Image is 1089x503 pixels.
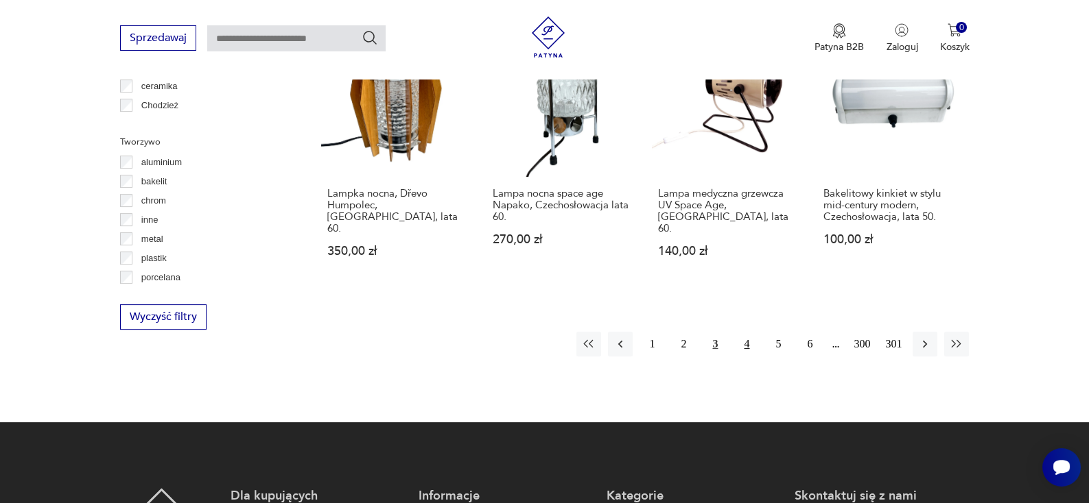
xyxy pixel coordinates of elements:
[797,332,822,356] button: 6
[120,34,196,44] a: Sprzedawaj
[528,16,569,58] img: Patyna - sklep z meblami i dekoracjami vintage
[120,304,207,330] button: Wyczyść filtry
[658,188,797,234] h3: Lampa medyczna grzewcza UV Space Age, [GEOGRAPHIC_DATA], lata 60.
[141,270,180,285] p: porcelana
[141,155,182,170] p: aluminium
[658,245,797,257] p: 140,00 zł
[815,40,864,53] p: Patyna B2B
[141,289,170,304] p: porcelit
[327,245,467,257] p: 350,00 zł
[766,332,791,356] button: 5
[141,251,167,266] p: plastik
[141,193,166,208] p: chrom
[815,23,864,53] a: Ikona medaluPatyna B2B
[321,25,473,284] a: Lampka nocna, Dřevo Humpolec, Czechosłowacja, lata 60.Lampka nocna, Dřevo Humpolec, [GEOGRAPHIC_D...
[703,332,727,356] button: 3
[939,23,969,53] button: 0Koszyk
[734,332,759,356] button: 4
[362,29,378,46] button: Szukaj
[850,332,874,356] button: 300
[141,212,159,228] p: inne
[956,22,968,34] div: 0
[823,234,963,245] p: 100,00 zł
[493,188,632,223] h3: Lampa nocna space age Napako, Czechosłowacja lata 60.
[640,332,664,356] button: 1
[141,174,167,189] p: bakelit
[652,25,804,284] a: Lampa medyczna grzewcza UV Space Age, Niemcy, lata 60.Lampa medyczna grzewcza UV Space Age, [GEOG...
[141,232,163,247] p: metal
[815,23,864,53] button: Patyna B2B
[141,98,178,113] p: Chodzież
[327,188,467,234] h3: Lampka nocna, Dřevo Humpolec, [GEOGRAPHIC_DATA], lata 60.
[886,40,917,53] p: Zaloguj
[886,23,917,53] button: Zaloguj
[141,117,176,132] p: Ćmielów
[939,40,969,53] p: Koszyk
[895,23,909,37] img: Ikonka użytkownika
[948,23,961,37] img: Ikona koszyka
[817,25,969,284] a: Bakelitowy kinkiet w stylu mid-century modern, Czechosłowacja, lata 50.Bakelitowy kinkiet w stylu...
[671,332,696,356] button: 2
[823,188,963,223] h3: Bakelitowy kinkiet w stylu mid-century modern, Czechosłowacja, lata 50.
[493,234,632,245] p: 270,00 zł
[832,23,846,38] img: Ikona medalu
[1042,448,1081,487] iframe: Smartsupp widget button
[120,134,288,149] p: Tworzywo
[487,25,638,284] a: Lampa nocna space age Napako, Czechosłowacja lata 60.Lampa nocna space age Napako, Czechosłowacja...
[141,79,178,94] p: ceramika
[881,332,906,356] button: 301
[120,25,196,51] button: Sprzedawaj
